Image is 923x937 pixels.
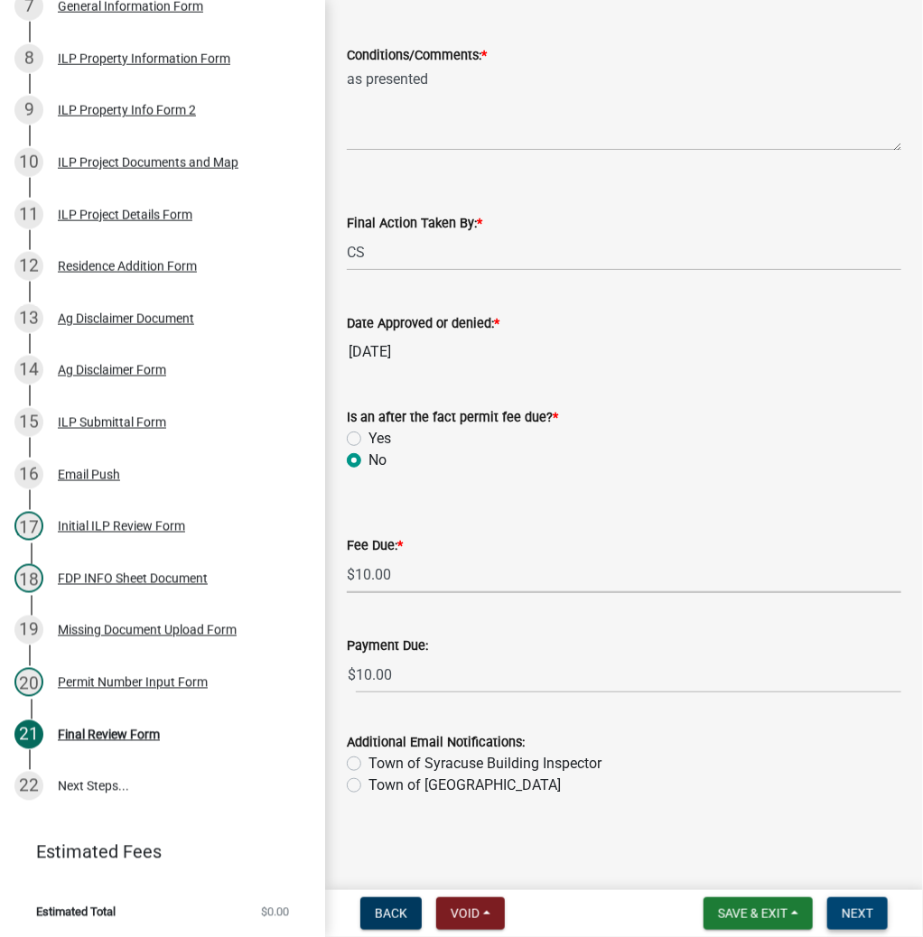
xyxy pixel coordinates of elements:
span: Void [451,906,480,921]
div: 11 [14,200,43,229]
span: Save & Exit [718,906,788,921]
div: 21 [14,720,43,749]
div: ILP Property Info Form 2 [58,104,196,116]
button: Void [436,897,505,930]
div: 22 [14,772,43,801]
div: 12 [14,252,43,281]
div: 13 [14,304,43,333]
div: 10 [14,148,43,177]
label: Conditions/Comments: [347,50,487,62]
span: $ [347,656,357,693]
button: Back [360,897,422,930]
span: $0.00 [261,906,289,918]
label: Final Action Taken By: [347,218,482,230]
div: Permit Number Input Form [58,676,208,689]
div: 17 [14,512,43,541]
div: Email Push [58,468,120,481]
button: Save & Exit [704,897,813,930]
label: Additional Email Notifications: [347,737,525,749]
label: Is an after the fact permit fee due? [347,412,558,424]
a: Estimated Fees [14,834,296,870]
div: Residence Addition Form [58,260,197,273]
div: 16 [14,460,43,489]
div: 8 [14,44,43,73]
label: Town of Syracuse Building Inspector [368,753,601,775]
div: Ag Disclaimer Form [58,364,166,376]
div: Ag Disclaimer Document [58,312,194,325]
span: Estimated Total [36,906,116,918]
label: Yes [368,428,391,450]
div: 20 [14,668,43,697]
label: No [368,450,387,471]
label: Fee Due: [347,540,403,552]
div: ILP Property Information Form [58,52,230,65]
button: Next [827,897,888,930]
div: 15 [14,408,43,437]
span: Back [375,906,407,921]
label: Payment Due: [347,640,428,653]
div: Final Review Form [58,728,160,741]
label: Town of [GEOGRAPHIC_DATA] [368,775,561,796]
div: FDP INFO Sheet Document [58,572,208,585]
div: ILP Submittal Form [58,416,166,429]
div: Missing Document Upload Form [58,624,237,636]
div: 18 [14,564,43,593]
div: 14 [14,356,43,385]
span: Next [842,906,873,921]
div: Initial ILP Review Form [58,520,185,533]
div: 19 [14,616,43,645]
div: 9 [14,96,43,125]
label: Date Approved or denied: [347,318,499,330]
div: ILP Project Details Form [58,209,192,221]
div: ILP Project Documents and Map [58,156,238,169]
